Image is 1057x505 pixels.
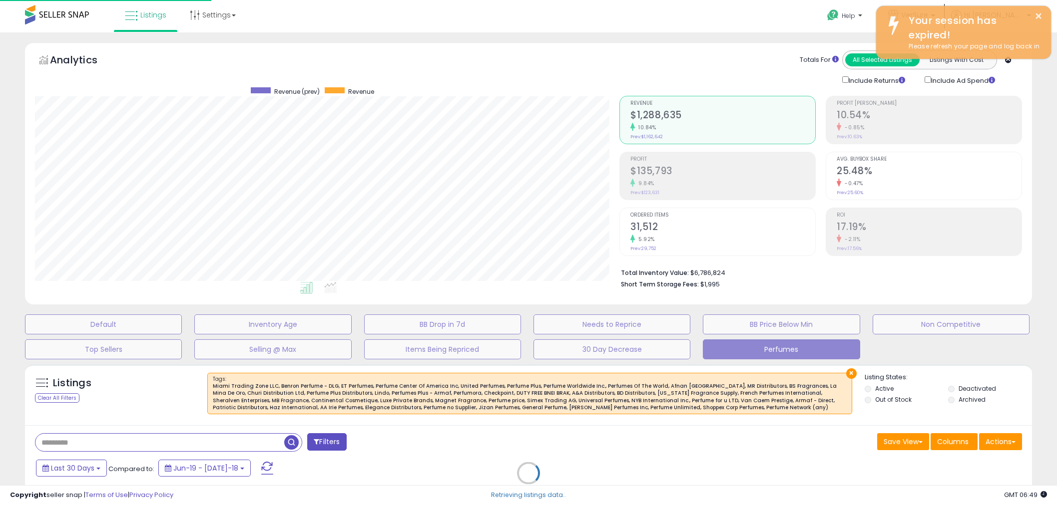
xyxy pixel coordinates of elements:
[827,9,839,21] i: Get Help
[630,134,663,140] small: Prev: $1,162,642
[901,13,1044,42] div: Your session has expired!
[621,266,1015,278] li: $6,786,824
[635,236,655,243] small: 5.92%
[845,53,920,66] button: All Selected Listings
[635,124,656,131] small: 10.84%
[621,280,699,288] b: Short Term Storage Fees:
[901,42,1044,51] div: Please refresh your page and log back in
[837,134,862,140] small: Prev: 10.63%
[635,180,654,187] small: 9.84%
[194,314,351,334] button: Inventory Age
[819,1,872,32] a: Help
[837,213,1022,218] span: ROI
[630,246,656,252] small: Prev: 29,752
[919,53,994,66] button: Listings With Cost
[25,314,182,334] button: Default
[700,279,720,289] span: $1,995
[364,339,521,359] button: Items Being Repriced
[841,180,863,187] small: -0.47%
[630,165,815,179] h2: $135,793
[837,246,862,252] small: Prev: 17.56%
[274,87,320,96] span: Revenue (prev)
[835,74,917,86] div: Include Returns
[533,339,690,359] button: 30 Day Decrease
[348,87,374,96] span: Revenue
[140,10,166,20] span: Listings
[533,314,690,334] button: Needs to Reprice
[621,268,689,277] b: Total Inventory Value:
[841,124,864,131] small: -0.85%
[630,221,815,235] h2: 31,512
[630,101,815,106] span: Revenue
[630,213,815,218] span: Ordered Items
[800,55,839,65] div: Totals For
[837,157,1022,162] span: Avg. Buybox Share
[837,165,1022,179] h2: 25.48%
[630,190,659,196] small: Prev: $123,631
[194,339,351,359] button: Selling @ Max
[10,491,173,500] div: seller snap | |
[25,339,182,359] button: Top Sellers
[837,109,1022,123] h2: 10.54%
[630,109,815,123] h2: $1,288,635
[917,74,1011,86] div: Include Ad Spend
[842,11,855,20] span: Help
[703,314,860,334] button: BB Price Below Min
[837,101,1022,106] span: Profit [PERSON_NAME]
[837,221,1022,235] h2: 17.19%
[630,157,815,162] span: Profit
[837,190,863,196] small: Prev: 25.60%
[491,490,566,499] div: Retrieving listings data..
[364,314,521,334] button: BB Drop in 7d
[873,314,1030,334] button: Non Competitive
[703,339,860,359] button: Perfumes
[50,53,117,69] h5: Analytics
[1035,10,1043,22] button: ×
[10,490,46,500] strong: Copyright
[841,236,860,243] small: -2.11%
